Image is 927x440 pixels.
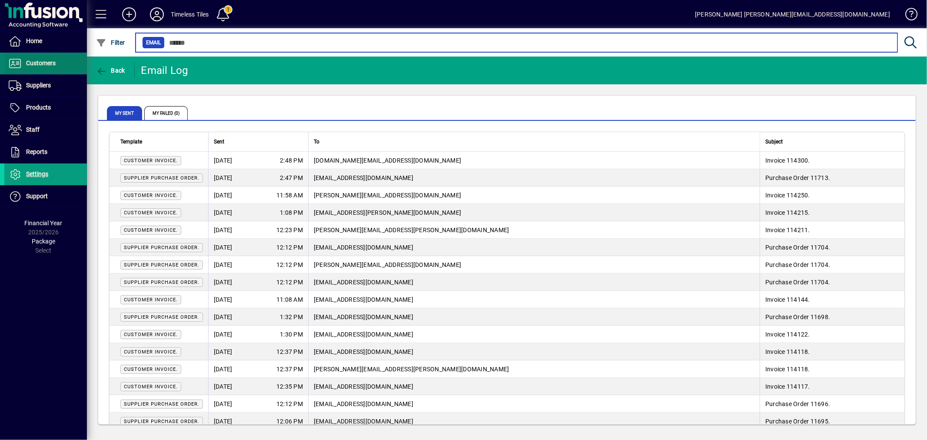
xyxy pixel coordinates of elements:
[276,226,303,234] span: 12:23 PM
[314,296,413,303] span: [EMAIL_ADDRESS][DOMAIN_NAME]
[214,278,233,287] span: [DATE]
[4,30,87,52] a: Home
[94,63,127,78] button: Back
[214,295,233,304] span: [DATE]
[765,331,810,338] span: Invoice 114122.
[124,245,199,250] span: Supplier Purchase Order.
[124,262,199,268] span: Supplier Purchase Order.
[280,173,303,182] span: 2:47 PM
[280,208,303,217] span: 1:08 PM
[26,60,56,67] span: Customers
[314,227,509,233] span: [PERSON_NAME][EMAIL_ADDRESS][PERSON_NAME][DOMAIN_NAME]
[765,383,810,390] span: Invoice 114117.
[314,209,461,216] span: [EMAIL_ADDRESS][PERSON_NAME][DOMAIN_NAME]
[214,365,233,373] span: [DATE]
[124,210,178,216] span: Customer Invoice.
[124,280,199,285] span: Supplier Purchase Order.
[280,156,303,165] span: 2:48 PM
[276,347,303,356] span: 12:37 PM
[214,191,233,200] span: [DATE]
[765,137,783,147] span: Subject
[124,401,199,407] span: Supplier Purchase Order.
[214,208,233,217] span: [DATE]
[4,186,87,207] a: Support
[314,366,509,373] span: [PERSON_NAME][EMAIL_ADDRESS][PERSON_NAME][DOMAIN_NAME]
[214,347,233,356] span: [DATE]
[765,157,810,164] span: Invoice 114300.
[214,417,233,426] span: [DATE]
[124,419,199,424] span: Supplier Purchase Order.
[26,82,51,89] span: Suppliers
[4,53,87,74] a: Customers
[94,35,127,50] button: Filter
[765,400,830,407] span: Purchase Order 11696.
[96,67,125,74] span: Back
[314,400,413,407] span: [EMAIL_ADDRESS][DOMAIN_NAME]
[765,174,830,181] span: Purchase Order 11713.
[695,7,890,21] div: [PERSON_NAME] [PERSON_NAME][EMAIL_ADDRESS][DOMAIN_NAME]
[115,7,143,22] button: Add
[314,174,413,181] span: [EMAIL_ADDRESS][DOMAIN_NAME]
[214,330,233,339] span: [DATE]
[214,313,233,321] span: [DATE]
[124,314,199,320] span: Supplier Purchase Order.
[171,7,209,21] div: Timeless Tiles
[96,39,125,46] span: Filter
[280,330,303,339] span: 1:30 PM
[765,192,810,199] span: Invoice 114250.
[765,209,810,216] span: Invoice 114215.
[314,383,413,390] span: [EMAIL_ADDRESS][DOMAIN_NAME]
[25,220,63,227] span: Financial Year
[124,175,199,181] span: Supplier Purchase Order.
[765,137,894,147] div: Subject
[124,297,178,303] span: Customer Invoice.
[214,137,303,147] div: Sent
[765,366,810,373] span: Invoice 114118.
[314,157,461,164] span: [DOMAIN_NAME][EMAIL_ADDRESS][DOMAIN_NAME]
[314,331,413,338] span: [EMAIL_ADDRESS][DOMAIN_NAME]
[276,260,303,269] span: 12:12 PM
[214,400,233,408] span: [DATE]
[120,137,203,147] div: Template
[26,148,47,155] span: Reports
[26,170,48,177] span: Settings
[765,348,810,355] span: Invoice 114118.
[124,332,178,337] span: Customer Invoice.
[276,295,303,304] span: 11:08 AM
[146,38,161,47] span: Email
[314,137,319,147] span: To
[26,104,51,111] span: Products
[214,137,224,147] span: Sent
[124,349,178,355] span: Customer Invoice.
[4,119,87,141] a: Staff
[32,238,55,245] span: Package
[87,63,135,78] app-page-header-button: Back
[143,7,171,22] button: Profile
[899,2,916,30] a: Knowledge Base
[124,384,178,390] span: Customer Invoice.
[314,137,754,147] div: To
[276,417,303,426] span: 12:06 PM
[214,156,233,165] span: [DATE]
[214,243,233,252] span: [DATE]
[276,365,303,373] span: 12:37 PM
[765,296,810,303] span: Invoice 114144.
[276,243,303,252] span: 12:12 PM
[765,279,830,286] span: Purchase Order 11704.
[765,227,810,233] span: Invoice 114211.
[314,418,413,425] span: [EMAIL_ADDRESS][DOMAIN_NAME]
[141,63,188,77] div: Email Log
[214,260,233,269] span: [DATE]
[765,313,830,320] span: Purchase Order 11698.
[26,126,40,133] span: Staff
[4,97,87,119] a: Products
[144,106,188,120] span: My Failed (0)
[214,226,233,234] span: [DATE]
[120,137,142,147] span: Template
[765,261,830,268] span: Purchase Order 11704.
[276,278,303,287] span: 12:12 PM
[765,244,830,251] span: Purchase Order 11704.
[314,244,413,251] span: [EMAIL_ADDRESS][DOMAIN_NAME]
[26,37,42,44] span: Home
[276,191,303,200] span: 11:58 AM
